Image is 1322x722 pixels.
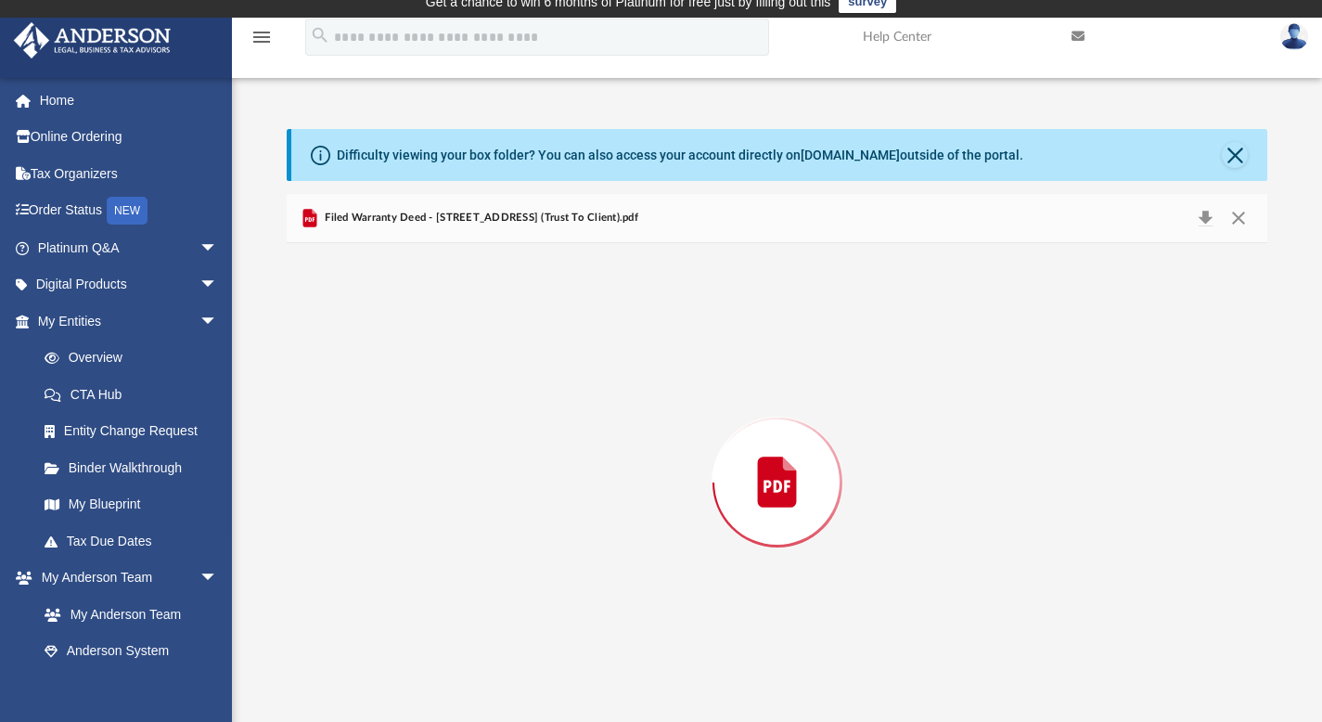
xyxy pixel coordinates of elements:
[199,560,237,598] span: arrow_drop_down
[13,119,246,156] a: Online Ordering
[287,194,1268,722] div: Preview
[26,522,246,560] a: Tax Due Dates
[337,146,1023,165] div: Difficulty viewing your box folder? You can also access your account directly on outside of the p...
[13,192,246,230] a: Order StatusNEW
[13,303,246,340] a: My Entitiesarrow_drop_down
[26,596,227,633] a: My Anderson Team
[1222,142,1248,168] button: Close
[13,82,246,119] a: Home
[1280,23,1308,50] img: User Pic
[26,413,246,450] a: Entity Change Request
[26,340,246,377] a: Overview
[199,303,237,341] span: arrow_drop_down
[310,25,330,45] i: search
[801,148,900,162] a: [DOMAIN_NAME]
[250,26,273,48] i: menu
[107,197,148,225] div: NEW
[199,229,237,267] span: arrow_drop_down
[1222,205,1255,231] button: Close
[199,266,237,304] span: arrow_drop_down
[13,560,237,597] a: My Anderson Teamarrow_drop_down
[26,449,246,486] a: Binder Walkthrough
[26,376,246,413] a: CTA Hub
[250,35,273,48] a: menu
[26,486,237,523] a: My Blueprint
[1188,205,1222,231] button: Download
[26,633,237,670] a: Anderson System
[13,229,246,266] a: Platinum Q&Aarrow_drop_down
[321,210,638,226] span: Filed Warranty Deed - [STREET_ADDRESS] (Trust To Client).pdf
[13,266,246,303] a: Digital Productsarrow_drop_down
[13,155,246,192] a: Tax Organizers
[8,22,176,58] img: Anderson Advisors Platinum Portal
